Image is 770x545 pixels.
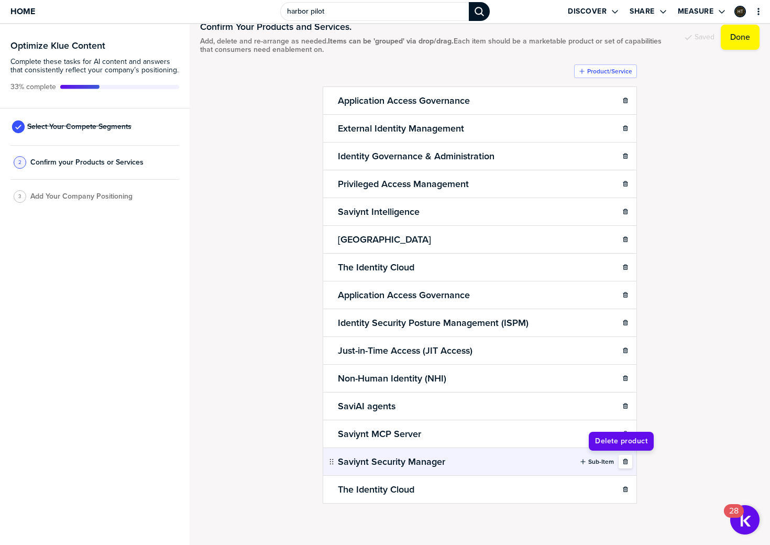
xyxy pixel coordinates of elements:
span: Select Your Compete Segments [27,123,131,131]
label: Discover [568,7,607,16]
div: Henrique Teixeira [734,6,746,17]
li: Identity Security Posture Management (ISPM) [323,309,637,337]
span: Confirm your Products or Services [30,158,144,167]
button: Sub-Item [575,455,619,468]
h2: Saviynt Intelligence [336,204,422,219]
button: Done [721,25,760,50]
div: Search Klue [469,2,490,21]
span: Add, delete and re-arrange as needed. Each item should be a marketable product or set of capabili... [200,37,662,54]
li: Non-Human Identity (NHI) [323,364,637,393]
button: Open Resource Center, 28 new notifications [730,505,760,535]
li: Privileged Access Management [323,170,637,198]
strong: Items can be 'grouped' via drop/drag. [328,36,454,47]
span: Delete product [595,436,647,446]
span: Home [10,7,35,16]
h2: Application Access Governance [336,288,472,302]
li: Application Access Governance [323,86,637,115]
h2: Identity Security Posture Management (ISPM) [336,315,531,330]
input: Search Klue [280,2,469,21]
li: Application Access Governance [323,281,637,309]
h2: [GEOGRAPHIC_DATA] [336,232,433,247]
label: Done [730,32,750,42]
h2: External Identity Management [336,121,466,136]
a: Edit Profile [733,5,747,18]
h2: Application Access Governance [336,93,472,108]
span: 3 [18,192,21,200]
h2: Privileged Access Management [336,177,471,191]
li: Saviynt Security ManagerSub-Item [323,448,637,476]
button: Product/Service [574,64,637,78]
h1: Confirm Your Products and Services. [200,20,662,33]
li: Saviynt MCP Server [323,420,637,448]
li: [GEOGRAPHIC_DATA] [323,225,637,254]
label: Sub-Item [588,457,614,466]
li: The Identity Cloud [323,475,637,504]
h2: The Identity Cloud [336,482,416,497]
div: 28 [729,511,739,525]
span: Add Your Company Positioning [30,192,133,201]
h2: Saviynt MCP Server [336,427,423,441]
h3: Optimize Klue Content [10,41,179,50]
h2: The Identity Cloud [336,260,416,275]
span: 2 [18,158,21,166]
h2: Identity Governance & Administration [336,149,497,163]
li: SaviAI agents [323,392,637,420]
li: External Identity Management [323,114,637,143]
span: Saved [695,33,714,41]
li: Identity Governance & Administration [323,142,637,170]
span: Active [10,83,56,91]
label: Product/Service [587,67,632,75]
li: Just-in-Time Access (JIT Access) [323,336,637,365]
li: The Identity Cloud [323,253,637,281]
h2: SaviAI agents [336,399,398,413]
h2: Just-in-Time Access (JIT Access) [336,343,475,358]
li: Saviynt Intelligence [323,198,637,226]
label: Share [630,7,655,16]
h2: Non-Human Identity (NHI) [336,371,448,386]
label: Measure [678,7,714,16]
h2: Saviynt Security Manager [336,454,447,469]
span: Complete these tasks for AI content and answers that consistently reflect your company’s position... [10,58,179,74]
img: d4cd14ab8eb2eb91e4ff96e77041a61d-sml.png [735,7,745,16]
